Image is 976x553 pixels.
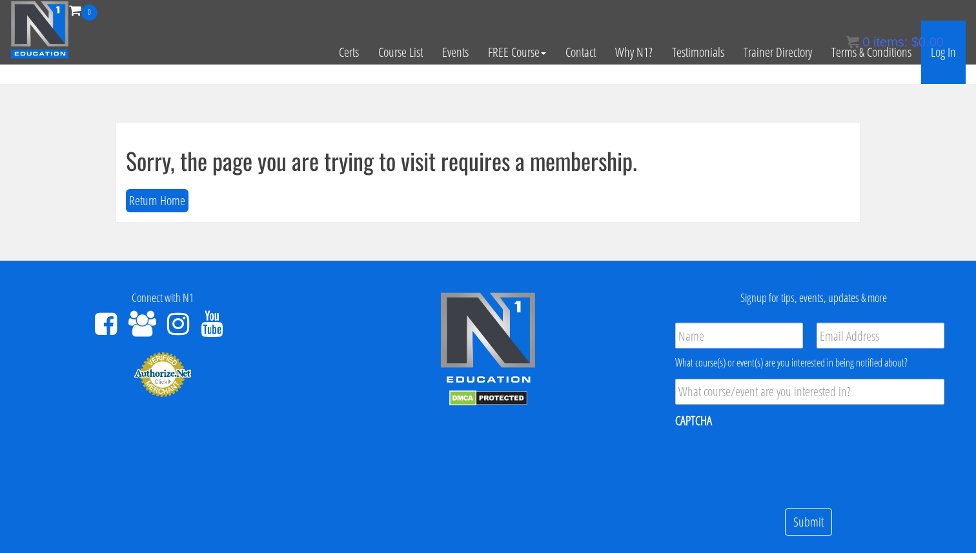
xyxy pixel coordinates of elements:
span: $ [911,35,919,49]
span: items: [873,35,908,49]
a: Certs [329,21,369,84]
span: 0 [81,5,97,21]
a: 0 items: $0.00 [846,35,944,49]
input: Name [675,323,803,348]
input: Submit [785,508,832,536]
h1: Sorry, the page you are trying to visit requires a membership. [126,148,850,174]
iframe: reCAPTCHA [675,437,871,488]
h4: Signup for tips, events, updates & more [660,292,966,305]
img: icon11.png [846,35,859,48]
a: FREE Course [478,21,556,84]
a: Trainer Directory [734,21,822,84]
div: What course(s) or event(s) are you interested in being notified about? [675,355,944,370]
img: n1-education [10,1,69,59]
h4: Connect with N1 [10,292,316,305]
bdi: 0.00 [911,35,944,49]
a: Terms & Conditions [822,21,921,84]
a: Testimonials [662,21,734,84]
a: 0 [69,1,97,19]
img: Authorize.Net Merchant - Click to Verify [134,351,192,397]
label: CAPTCHA [675,412,712,429]
button: Return Home [126,189,188,213]
input: What course/event are you interested in? [675,379,944,405]
a: Log In [921,21,966,84]
a: Contact [556,21,605,84]
input: Email Address [817,323,944,348]
span: 0 [862,35,869,49]
a: Why N1? [605,21,662,84]
a: Events [432,21,478,84]
img: n1-edu-logo [440,292,536,387]
a: Course List [369,21,432,84]
img: DMCA.com Protection Status [449,390,527,406]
